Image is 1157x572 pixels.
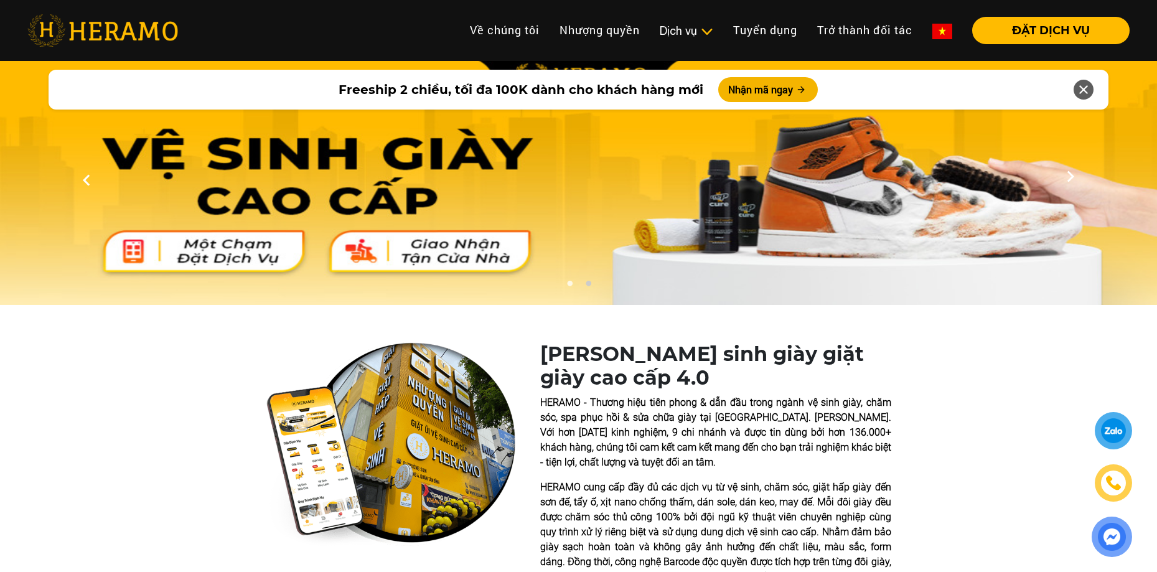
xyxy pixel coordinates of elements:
[660,22,713,39] div: Dịch vụ
[266,342,515,546] img: heramo-quality-banner
[460,17,550,44] a: Về chúng tôi
[563,280,576,293] button: 1
[972,17,1130,44] button: ĐẶT DỊCH VỤ
[718,77,818,102] button: Nhận mã ngay
[807,17,922,44] a: Trở thành đối tác
[1106,476,1121,490] img: phone-icon
[550,17,650,44] a: Nhượng quyền
[962,25,1130,36] a: ĐẶT DỊCH VỤ
[700,26,713,38] img: subToggleIcon
[932,24,952,39] img: vn-flag.png
[27,14,178,47] img: heramo-logo.png
[723,17,807,44] a: Tuyển dụng
[582,280,594,293] button: 2
[339,80,703,99] span: Freeship 2 chiều, tối đa 100K dành cho khách hàng mới
[540,342,891,390] h1: [PERSON_NAME] sinh giày giặt giày cao cấp 4.0
[1095,464,1131,501] a: phone-icon
[540,395,891,470] p: HERAMO - Thương hiệu tiên phong & dẫn đầu trong ngành vệ sinh giày, chăm sóc, spa phục hồi & sửa ...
